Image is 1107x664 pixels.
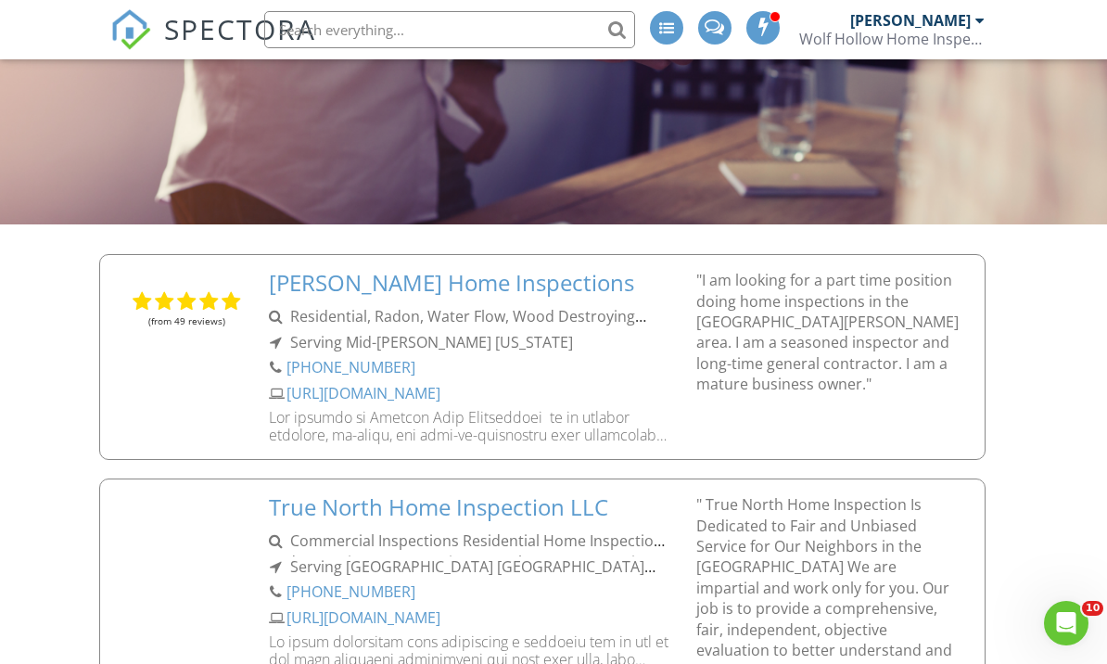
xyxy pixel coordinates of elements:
[164,9,316,48] span: SPECTORA
[290,332,573,352] span: Serving Mid-[PERSON_NAME] [US_STATE]
[126,313,247,328] div: (from 49 reviews)
[269,607,674,633] a: [URL][DOMAIN_NAME]
[269,383,674,409] a: [URL][DOMAIN_NAME]
[269,581,674,607] a: [PHONE_NUMBER]
[269,357,674,383] a: [PHONE_NUMBER]
[110,9,151,50] img: The Best Home Inspection Software - Spectora
[264,11,635,48] input: Search everything...
[1082,601,1103,616] span: 10
[850,11,971,30] div: [PERSON_NAME]
[269,530,670,593] span: Commercial Inspections Residential Home Inspections Radon Testing Water Testing Pre-sale Home Ins...
[1044,601,1088,645] iframe: Intercom live chat
[269,409,674,444] a: Lor ipsumdo si Ametcon Adip Elitseddoei te in utlabor etdolore, ma-aliqu, eni admi-ve-quisnostru ...
[799,30,985,48] div: Wolf Hollow Home Inspections
[269,270,674,297] a: [PERSON_NAME] Home Inspections
[696,270,959,394] div: "I am looking for a part time position doing home inspections in the [GEOGRAPHIC_DATA][PERSON_NAM...
[110,25,316,64] a: SPECTORA
[269,494,674,521] a: True North Home Inspection LLC
[269,306,646,347] span: Residential, Radon, Water Flow, Wood Destroying Insects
